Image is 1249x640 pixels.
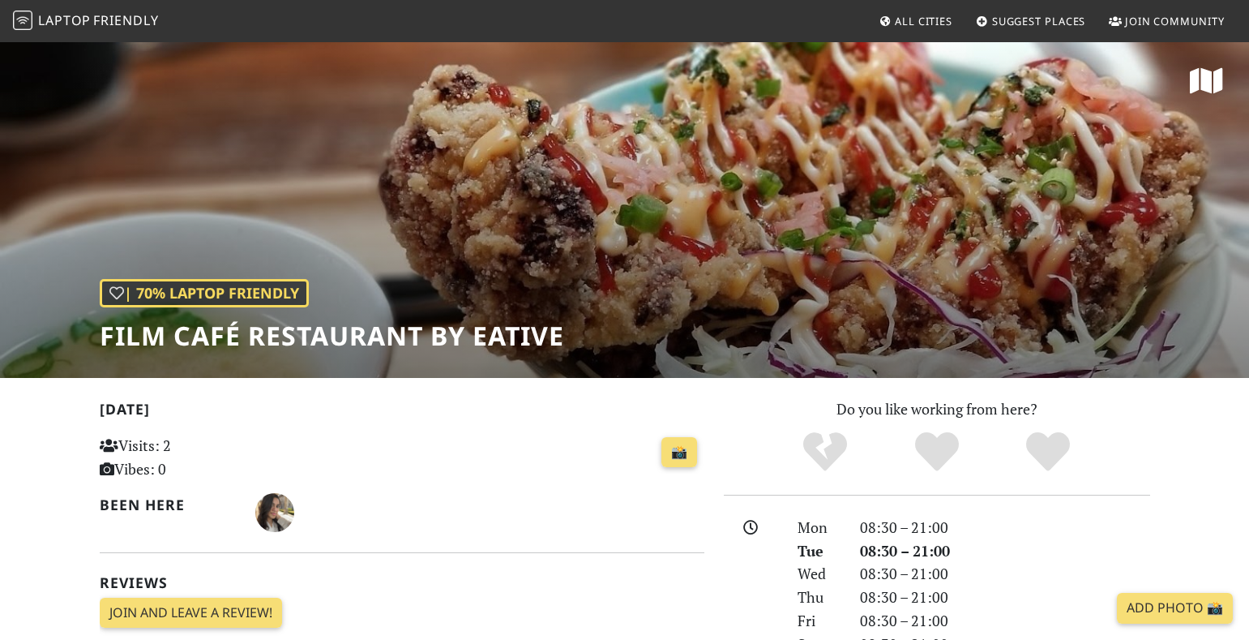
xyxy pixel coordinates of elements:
[13,7,159,36] a: LaptopFriendly LaptopFriendly
[850,516,1160,539] div: 08:30 – 21:00
[100,279,309,307] div: | 70% Laptop Friendly
[1117,593,1233,624] a: Add Photo 📸
[992,14,1086,28] span: Suggest Places
[850,539,1160,563] div: 08:30 – 21:00
[1125,14,1225,28] span: Join Community
[788,516,849,539] div: Mon
[100,320,564,351] h1: Film Café Restaurant by Eative
[788,609,849,633] div: Fri
[93,11,158,29] span: Friendly
[769,430,881,475] div: No
[1102,6,1231,36] a: Join Community
[100,598,282,629] a: Join and leave a review!
[881,430,993,475] div: Yes
[850,562,1160,586] div: 08:30 – 21:00
[100,434,289,481] p: Visits: 2 Vibes: 0
[788,586,849,609] div: Thu
[100,401,704,424] h2: [DATE]
[661,437,697,468] a: 📸
[895,14,952,28] span: All Cities
[13,11,32,30] img: LaptopFriendly
[788,562,849,586] div: Wed
[788,539,849,563] div: Tue
[969,6,1093,36] a: Suggest Places
[38,11,91,29] span: Laptop
[724,397,1150,421] p: Do you like working from here?
[872,6,959,36] a: All Cities
[100,496,237,513] h2: Been here
[850,586,1160,609] div: 08:30 – 21:00
[992,430,1104,475] div: Definitely!
[255,501,294,521] span: Emaan
[255,493,294,532] img: 4534-emaan.jpg
[100,574,704,591] h2: Reviews
[850,609,1160,633] div: 08:30 – 21:00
